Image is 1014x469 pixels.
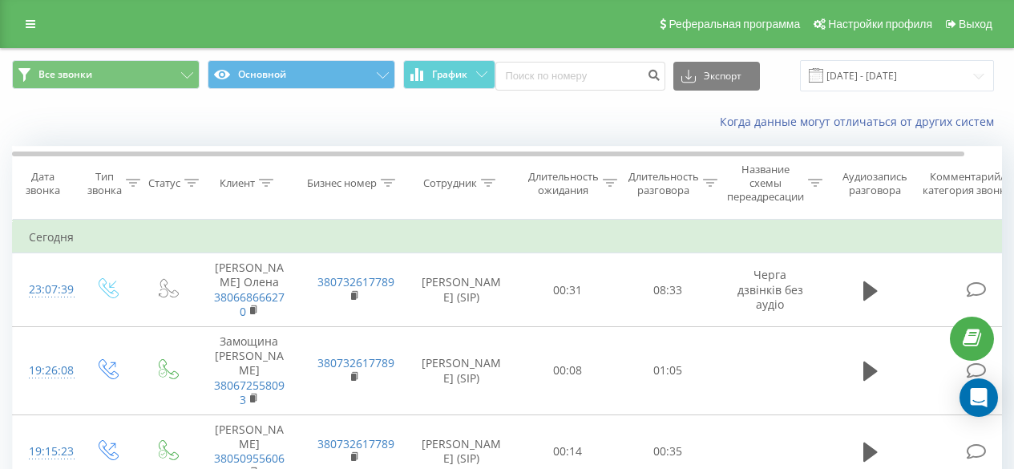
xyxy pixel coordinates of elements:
[38,68,92,81] span: Все звонки
[836,170,914,197] div: Аудиозапись разговора
[197,327,301,415] td: Замощина [PERSON_NAME]
[618,327,718,415] td: 01:05
[208,60,395,89] button: Основной
[148,176,180,190] div: Статус
[29,436,61,467] div: 19:15:23
[12,60,200,89] button: Все звонки
[317,274,394,289] a: 380732617789
[406,253,518,327] td: [PERSON_NAME] (SIP)
[423,176,477,190] div: Сотрудник
[495,62,665,91] input: Поиск по номеру
[220,176,255,190] div: Клиент
[718,253,822,327] td: Черга дзвінків без аудіо
[13,170,72,197] div: Дата звонка
[673,62,760,91] button: Экспорт
[920,170,1014,197] div: Комментарий/категория звонка
[29,355,61,386] div: 19:26:08
[87,170,122,197] div: Тип звонка
[317,436,394,451] a: 380732617789
[828,18,932,30] span: Настройки профиля
[406,327,518,415] td: [PERSON_NAME] (SIP)
[197,253,301,327] td: [PERSON_NAME] Олена
[959,18,992,30] span: Выход
[720,114,1002,129] a: Когда данные могут отличаться от других систем
[317,355,394,370] a: 380732617789
[518,327,618,415] td: 00:08
[618,253,718,327] td: 08:33
[403,60,495,89] button: График
[528,170,599,197] div: Длительность ожидания
[29,274,61,305] div: 23:07:39
[669,18,800,30] span: Реферальная программа
[432,69,467,80] span: График
[307,176,377,190] div: Бизнес номер
[727,163,804,204] div: Название схемы переадресации
[214,378,285,407] a: 380672558093
[518,253,618,327] td: 00:31
[959,378,998,417] div: Open Intercom Messenger
[628,170,699,197] div: Длительность разговора
[214,289,285,319] a: 380668666270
